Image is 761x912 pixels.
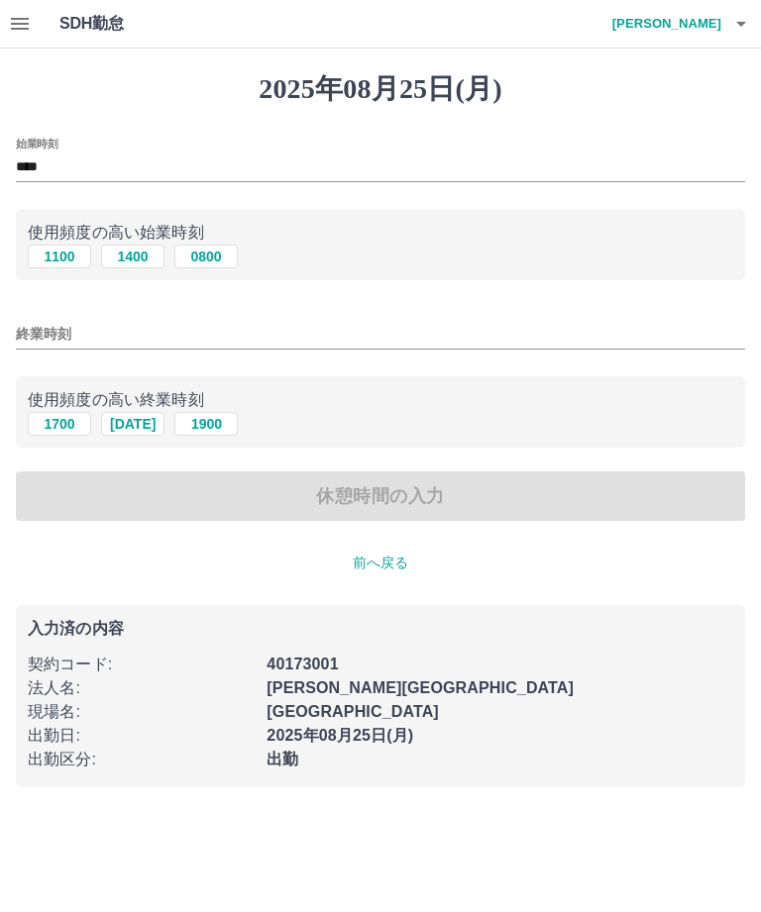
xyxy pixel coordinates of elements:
[16,72,745,106] h1: 2025年08月25日(月)
[101,412,164,436] button: [DATE]
[16,136,57,151] label: 始業時刻
[267,751,298,767] b: 出勤
[174,245,238,268] button: 0800
[28,388,733,412] p: 使用頻度の高い終業時刻
[28,621,733,637] p: 入力済の内容
[101,245,164,268] button: 1400
[28,245,91,268] button: 1100
[28,653,255,676] p: 契約コード :
[267,703,439,720] b: [GEOGRAPHIC_DATA]
[28,676,255,700] p: 法人名 :
[267,656,338,672] b: 40173001
[16,553,745,573] p: 前へ戻る
[28,412,91,436] button: 1700
[28,221,733,245] p: 使用頻度の高い始業時刻
[267,679,574,696] b: [PERSON_NAME][GEOGRAPHIC_DATA]
[174,412,238,436] button: 1900
[28,748,255,771] p: 出勤区分 :
[28,724,255,748] p: 出勤日 :
[267,727,413,744] b: 2025年08月25日(月)
[28,700,255,724] p: 現場名 :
